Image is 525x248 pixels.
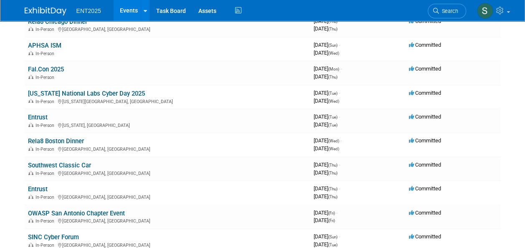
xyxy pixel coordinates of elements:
span: (Thu) [328,27,337,31]
span: [DATE] [314,98,339,104]
span: In-Person [36,195,57,200]
span: (Wed) [328,147,339,151]
a: Entrust [28,114,48,121]
a: [US_STATE] National Labs Cyber Day 2025 [28,90,145,97]
span: [DATE] [314,233,340,240]
span: (Thu) [328,163,337,167]
span: [DATE] [314,193,337,200]
span: Committed [409,66,441,72]
span: Committed [409,114,441,120]
span: [DATE] [314,185,340,192]
span: Committed [409,210,441,216]
span: In-Person [36,147,57,152]
span: [DATE] [314,66,342,72]
span: Committed [409,185,441,192]
div: [US_STATE], [GEOGRAPHIC_DATA] [28,121,307,128]
span: (Wed) [328,51,339,56]
span: [DATE] [314,217,335,223]
span: [DATE] [314,73,337,80]
div: [GEOGRAPHIC_DATA], [GEOGRAPHIC_DATA] [28,170,307,176]
img: In-Person Event [28,218,33,223]
img: Stephanie Silva [477,3,493,19]
span: (Thu) [328,171,337,175]
span: [DATE] [314,25,337,32]
span: In-Person [36,75,57,80]
span: [DATE] [314,18,340,24]
a: Rela8 Chicago Dinner [28,18,87,25]
span: (Tue) [328,123,337,127]
div: [GEOGRAPHIC_DATA], [GEOGRAPHIC_DATA] [28,25,307,32]
span: [DATE] [314,145,339,152]
img: In-Person Event [28,123,33,127]
span: (Sun) [328,235,337,239]
span: In-Person [36,27,57,32]
div: [GEOGRAPHIC_DATA], [GEOGRAPHIC_DATA] [28,193,307,200]
a: Fal.Con 2025 [28,66,64,73]
span: - [339,233,340,240]
a: Search [428,4,466,18]
div: [GEOGRAPHIC_DATA], [GEOGRAPHIC_DATA] [28,241,307,248]
img: In-Person Event [28,75,33,79]
span: [DATE] [314,50,339,56]
span: [DATE] [314,121,337,128]
span: Committed [409,233,441,240]
span: In-Person [36,51,57,56]
span: Committed [409,162,441,168]
div: [GEOGRAPHIC_DATA], [GEOGRAPHIC_DATA] [28,217,307,224]
span: Committed [409,90,441,96]
span: [DATE] [314,90,340,96]
span: (Thu) [328,75,337,79]
span: - [339,42,340,48]
span: [DATE] [314,210,337,216]
span: Committed [409,18,441,24]
span: (Mon) [328,67,339,71]
span: [DATE] [314,114,340,120]
img: In-Person Event [28,147,33,151]
span: ENT2025 [76,8,101,14]
img: In-Person Event [28,243,33,247]
span: [DATE] [314,42,340,48]
span: (Tue) [328,115,337,119]
span: - [339,90,340,96]
span: (Thu) [328,187,337,191]
span: [DATE] [314,162,340,168]
span: (Fri) [328,211,335,215]
a: Entrust [28,185,48,193]
span: - [340,137,342,144]
span: In-Person [36,171,57,176]
a: APHSA ISM [28,42,61,49]
span: - [339,162,340,168]
a: SINC Cyber Forum [28,233,79,241]
span: - [339,114,340,120]
span: Search [439,8,458,14]
img: In-Person Event [28,99,33,103]
span: Committed [409,42,441,48]
span: - [339,18,340,24]
img: In-Person Event [28,171,33,175]
span: Committed [409,137,441,144]
span: (Tue) [328,91,337,96]
span: - [336,210,337,216]
img: In-Person Event [28,51,33,55]
span: In-Person [36,123,57,128]
a: OWASP San Antonio Chapter Event [28,210,125,217]
div: [US_STATE][GEOGRAPHIC_DATA], [GEOGRAPHIC_DATA] [28,98,307,104]
span: (Fri) [328,218,335,223]
span: (Sun) [328,43,337,48]
span: [DATE] [314,170,337,176]
span: In-Person [36,99,57,104]
a: Rela8 Boston Dinner [28,137,84,145]
span: In-Person [36,243,57,248]
span: (Thu) [328,19,337,24]
img: ExhibitDay [25,7,66,15]
span: (Thu) [328,195,337,199]
a: Southwest Classic Car [28,162,91,169]
span: - [340,66,342,72]
span: (Wed) [328,139,339,143]
span: [DATE] [314,241,337,248]
span: (Wed) [328,99,339,104]
div: [GEOGRAPHIC_DATA], [GEOGRAPHIC_DATA] [28,145,307,152]
span: [DATE] [314,137,342,144]
span: - [339,185,340,192]
span: In-Person [36,218,57,224]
